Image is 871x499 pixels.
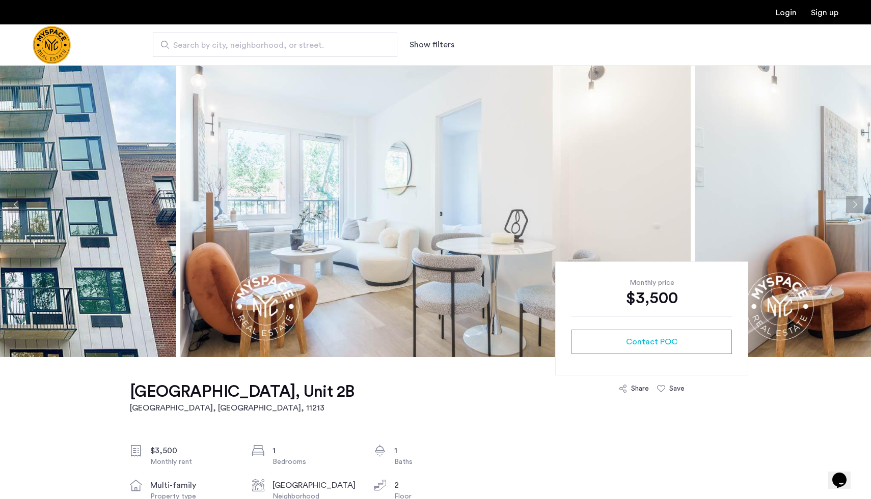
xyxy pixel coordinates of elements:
[669,384,685,394] div: Save
[394,445,480,457] div: 1
[394,479,480,491] div: 2
[631,384,649,394] div: Share
[571,330,732,354] button: button
[626,336,677,348] span: Contact POC
[811,9,838,17] a: Registration
[150,479,236,491] div: multi-family
[130,381,354,414] a: [GEOGRAPHIC_DATA], Unit 2B[GEOGRAPHIC_DATA], [GEOGRAPHIC_DATA], 11213
[150,445,236,457] div: $3,500
[180,52,691,357] img: apartment
[273,445,358,457] div: 1
[846,196,863,213] button: Next apartment
[153,33,397,57] input: Apartment Search
[273,457,358,467] div: Bedrooms
[571,288,732,308] div: $3,500
[776,9,797,17] a: Login
[828,458,861,489] iframe: chat widget
[571,278,732,288] div: Monthly price
[173,39,369,51] span: Search by city, neighborhood, or street.
[150,457,236,467] div: Monthly rent
[130,381,354,402] h1: [GEOGRAPHIC_DATA], Unit 2B
[394,457,480,467] div: Baths
[130,402,354,414] h2: [GEOGRAPHIC_DATA], [GEOGRAPHIC_DATA] , 11213
[8,196,25,213] button: Previous apartment
[33,26,71,64] img: logo
[33,26,71,64] a: Cazamio Logo
[410,39,454,51] button: Show or hide filters
[273,479,358,491] div: [GEOGRAPHIC_DATA]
